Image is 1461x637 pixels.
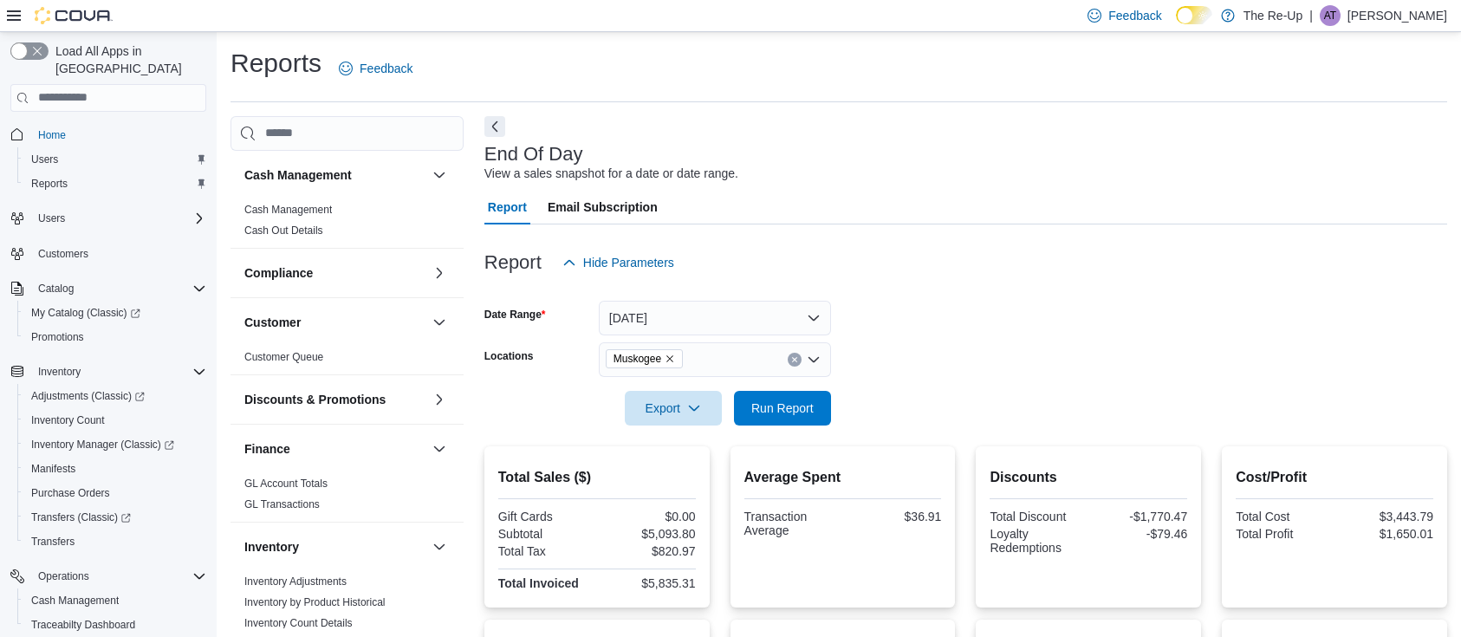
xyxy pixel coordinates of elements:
[244,350,323,364] span: Customer Queue
[17,432,213,457] a: Inventory Manager (Classic)
[625,391,722,426] button: Export
[24,458,82,479] a: Manifests
[751,400,814,417] span: Run Report
[484,165,738,183] div: View a sales snapshot for a date or date range.
[244,575,347,588] a: Inventory Adjustments
[31,153,58,166] span: Users
[429,536,450,557] button: Inventory
[244,224,323,237] span: Cash Out Details
[744,510,840,537] div: Transaction Average
[24,327,91,348] a: Promotions
[31,208,206,229] span: Users
[17,613,213,637] button: Traceabilty Dashboard
[1236,527,1331,541] div: Total Profit
[38,569,89,583] span: Operations
[484,116,505,137] button: Next
[429,263,450,283] button: Compliance
[244,498,320,510] a: GL Transactions
[601,510,696,523] div: $0.00
[484,252,542,273] h3: Report
[332,51,419,86] a: Feedback
[601,576,696,590] div: $5,835.31
[1324,5,1336,26] span: AT
[17,505,213,530] a: Transfers (Classic)
[17,530,213,554] button: Transfers
[606,349,683,368] span: Muskogee
[583,254,674,271] span: Hide Parameters
[244,616,353,630] span: Inventory Count Details
[31,330,84,344] span: Promotions
[3,241,213,266] button: Customers
[17,147,213,172] button: Users
[1176,6,1212,24] input: Dark Mode
[244,440,425,458] button: Finance
[35,7,113,24] img: Cova
[548,190,658,224] span: Email Subscription
[990,467,1187,488] h2: Discounts
[1176,24,1177,25] span: Dark Mode
[498,527,594,541] div: Subtotal
[24,173,206,194] span: Reports
[24,507,206,528] span: Transfers (Classic)
[244,596,386,608] a: Inventory by Product Historical
[1236,467,1433,488] h2: Cost/Profit
[38,211,65,225] span: Users
[17,588,213,613] button: Cash Management
[31,462,75,476] span: Manifests
[665,354,675,364] button: Remove Muskogee from selection in this group
[24,410,206,431] span: Inventory Count
[3,206,213,231] button: Users
[24,590,126,611] a: Cash Management
[244,497,320,511] span: GL Transactions
[498,467,696,488] h2: Total Sales ($)
[31,278,81,299] button: Catalog
[244,538,299,556] h3: Inventory
[601,527,696,541] div: $5,093.80
[31,535,75,549] span: Transfers
[24,173,75,194] a: Reports
[17,325,213,349] button: Promotions
[38,128,66,142] span: Home
[990,510,1085,523] div: Total Discount
[244,264,313,282] h3: Compliance
[17,481,213,505] button: Purchase Orders
[635,391,711,426] span: Export
[244,203,332,217] span: Cash Management
[3,564,213,588] button: Operations
[429,389,450,410] button: Discounts & Promotions
[24,531,81,552] a: Transfers
[31,486,110,500] span: Purchase Orders
[498,544,594,558] div: Total Tax
[244,391,386,408] h3: Discounts & Promotions
[1338,510,1433,523] div: $3,443.79
[17,408,213,432] button: Inventory Count
[24,434,181,455] a: Inventory Manager (Classic)
[429,439,450,459] button: Finance
[31,438,174,452] span: Inventory Manager (Classic)
[429,312,450,333] button: Customer
[31,510,131,524] span: Transfers (Classic)
[17,172,213,196] button: Reports
[1347,5,1447,26] p: [PERSON_NAME]
[244,391,425,408] button: Discounts & Promotions
[24,483,117,504] a: Purchase Orders
[734,391,831,426] button: Run Report
[244,314,301,331] h3: Customer
[429,165,450,185] button: Cash Management
[24,483,206,504] span: Purchase Orders
[31,594,119,608] span: Cash Management
[31,361,88,382] button: Inventory
[24,614,142,635] a: Traceabilty Dashboard
[24,149,206,170] span: Users
[31,208,72,229] button: Users
[601,544,696,558] div: $820.97
[244,166,425,184] button: Cash Management
[360,60,412,77] span: Feedback
[990,527,1085,555] div: Loyalty Redemptions
[244,595,386,609] span: Inventory by Product Historical
[31,306,140,320] span: My Catalog (Classic)
[1092,510,1187,523] div: -$1,770.47
[38,282,74,296] span: Catalog
[3,360,213,384] button: Inventory
[24,386,206,406] span: Adjustments (Classic)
